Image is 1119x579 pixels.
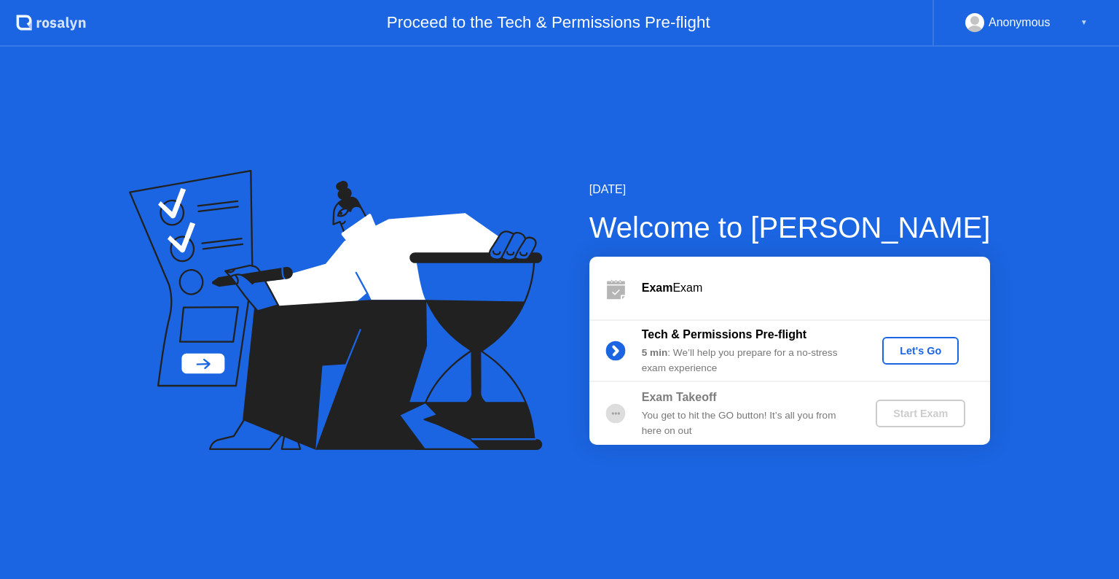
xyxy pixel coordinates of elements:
[589,181,991,198] div: [DATE]
[642,328,806,341] b: Tech & Permissions Pre-flight
[882,337,959,365] button: Let's Go
[642,391,717,403] b: Exam Takeoff
[989,13,1051,32] div: Anonymous
[642,347,668,358] b: 5 min
[882,408,959,419] div: Start Exam
[642,408,852,438] div: You get to hit the GO button! It’s all you from here on out
[589,206,991,249] div: Welcome to [PERSON_NAME]
[642,346,852,376] div: : We’ll help you prepare for a no-stress exam experience
[876,400,965,427] button: Start Exam
[642,281,673,294] b: Exam
[888,345,953,357] div: Let's Go
[1080,13,1088,32] div: ▼
[642,279,990,297] div: Exam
